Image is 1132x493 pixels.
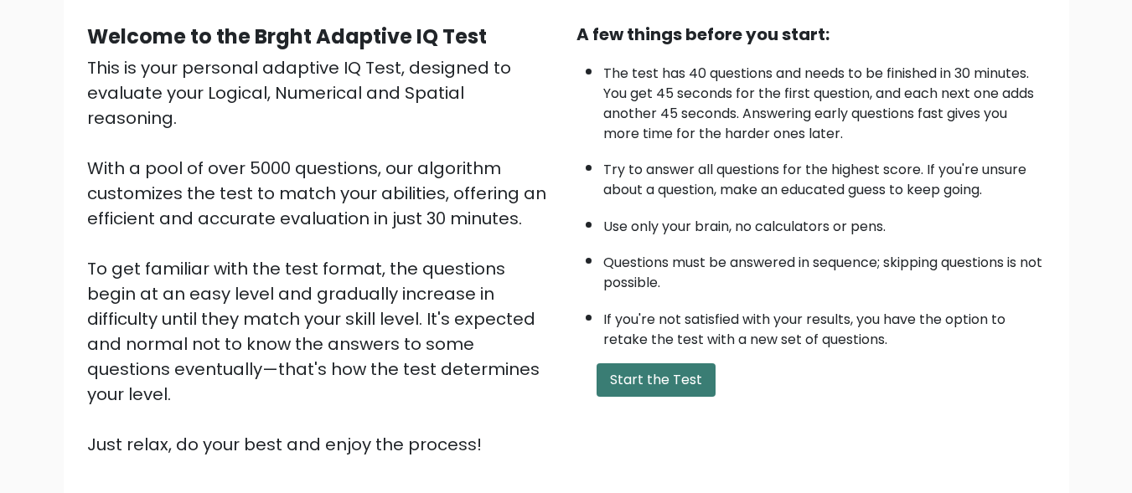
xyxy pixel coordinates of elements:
li: The test has 40 questions and needs to be finished in 30 minutes. You get 45 seconds for the firs... [603,55,1046,144]
li: Try to answer all questions for the highest score. If you're unsure about a question, make an edu... [603,151,1046,200]
button: Start the Test [597,363,716,397]
b: Welcome to the Brght Adaptive IQ Test [87,23,487,50]
li: Use only your brain, no calculators or pens. [603,208,1046,237]
li: Questions must be answered in sequence; skipping questions is not possible. [603,244,1046,293]
div: A few things before you start: [576,22,1046,47]
li: If you're not satisfied with your results, you have the option to retake the test with a new set ... [603,301,1046,350]
div: This is your personal adaptive IQ Test, designed to evaluate your Logical, Numerical and Spatial ... [87,55,556,457]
